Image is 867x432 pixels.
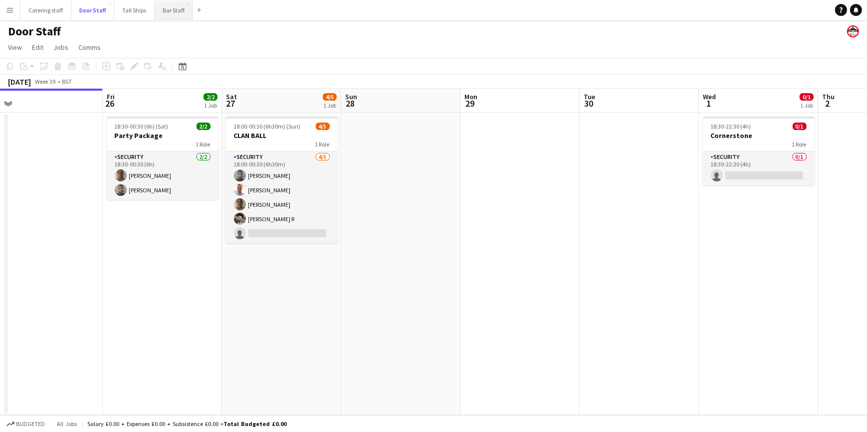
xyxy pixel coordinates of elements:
[224,98,237,109] span: 27
[5,419,46,430] button: Budgeted
[32,43,43,52] span: Edit
[226,151,338,243] app-card-role: Security4/518:00-00:30 (6h30m)[PERSON_NAME][PERSON_NAME][PERSON_NAME][PERSON_NAME] R
[323,93,337,101] span: 4/5
[792,141,807,148] span: 1 Role
[703,151,815,185] app-card-role: Security0/118:30-22:30 (4h)
[4,41,26,54] a: View
[316,123,330,130] span: 4/5
[49,41,72,54] a: Jobs
[323,102,336,109] div: 1 Job
[16,421,45,428] span: Budgeted
[78,43,101,52] span: Comms
[87,420,286,428] div: Salary £0.00 + Expenses £0.00 + Subsistence £0.00 =
[234,123,301,130] span: 18:00-00:30 (6h30m) (Sun)
[226,92,237,101] span: Sat
[28,41,47,54] a: Edit
[62,78,72,85] div: BST
[196,141,211,148] span: 1 Role
[107,131,218,140] h3: Party Package
[800,102,813,109] div: 1 Job
[703,117,815,185] app-job-card: 18:30-22:30 (4h)0/1Cornerstone1 RoleSecurity0/118:30-22:30 (4h)
[71,0,114,20] button: Door Staff
[115,123,169,130] span: 18:30-00:30 (6h) (Sat)
[204,102,217,109] div: 1 Job
[344,98,357,109] span: 28
[107,151,218,200] app-card-role: Security2/218:30-00:30 (6h)[PERSON_NAME][PERSON_NAME]
[703,92,716,101] span: Wed
[345,92,357,101] span: Sun
[155,0,193,20] button: Bar Staff
[8,24,61,39] h1: Door Staff
[582,98,595,109] span: 30
[315,141,330,148] span: 1 Role
[107,117,218,200] app-job-card: 18:30-00:30 (6h) (Sat)2/2Party Package1 RoleSecurity2/218:30-00:30 (6h)[PERSON_NAME][PERSON_NAME]
[793,123,807,130] span: 0/1
[223,420,286,428] span: Total Budgeted £0.00
[701,98,716,109] span: 1
[8,43,22,52] span: View
[584,92,595,101] span: Tue
[847,25,859,37] app-user-avatar: Beach Ballroom
[197,123,211,130] span: 2/2
[105,98,115,109] span: 26
[463,98,477,109] span: 29
[55,420,79,428] span: All jobs
[226,117,338,243] app-job-card: 18:00-00:30 (6h30m) (Sun)4/5CLAN BALL1 RoleSecurity4/518:00-00:30 (6h30m)[PERSON_NAME][PERSON_NAM...
[107,92,115,101] span: Fri
[703,131,815,140] h3: Cornerstone
[226,131,338,140] h3: CLAN BALL
[711,123,751,130] span: 18:30-22:30 (4h)
[20,0,71,20] button: Catering staff
[464,92,477,101] span: Mon
[8,77,31,87] div: [DATE]
[53,43,68,52] span: Jobs
[821,98,835,109] span: 2
[33,78,58,85] span: Week 39
[74,41,105,54] a: Comms
[822,92,835,101] span: Thu
[800,93,814,101] span: 0/1
[114,0,155,20] button: Tall Ships
[204,93,217,101] span: 2/2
